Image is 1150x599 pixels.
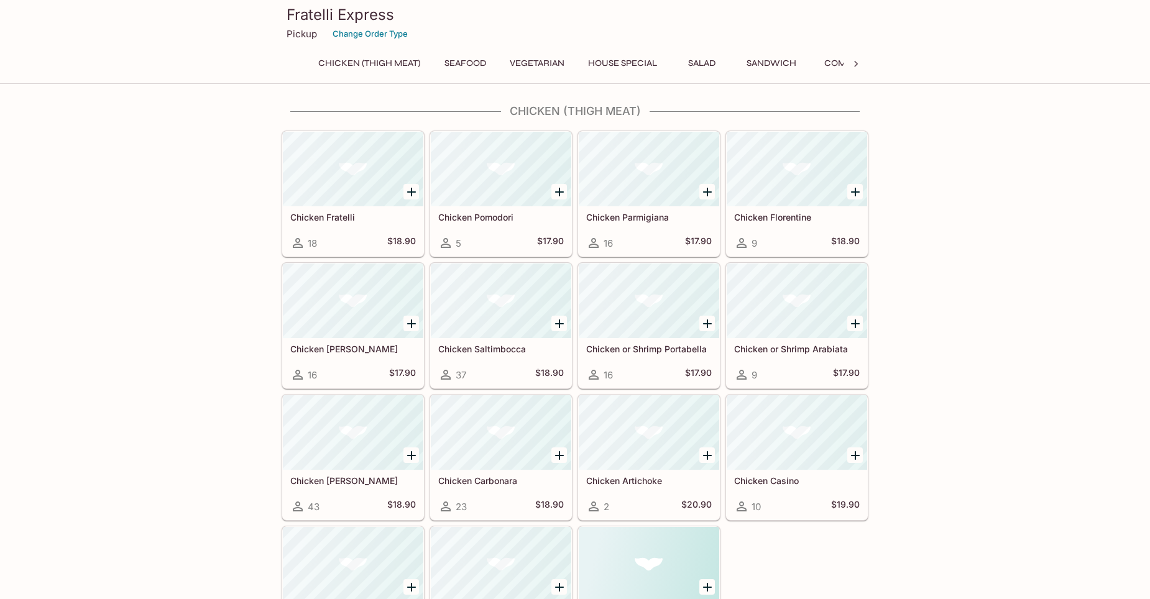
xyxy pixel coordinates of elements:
[456,369,466,381] span: 37
[282,104,868,118] h4: Chicken (Thigh Meat)
[833,367,860,382] h5: $17.90
[579,132,719,206] div: Chicken Parmigiana
[579,263,719,338] div: Chicken or Shrimp Portabella
[308,237,317,249] span: 18
[734,475,860,486] h5: Chicken Casino
[290,344,416,354] h5: Chicken [PERSON_NAME]
[403,579,419,595] button: Add Chicken & Sausage Pomodori
[847,316,863,331] button: Add Chicken or Shrimp Arabiata
[752,237,757,249] span: 9
[727,395,867,470] div: Chicken Casino
[578,395,720,520] a: Chicken Artichoke2$20.90
[456,237,461,249] span: 5
[282,263,424,388] a: Chicken [PERSON_NAME]16$17.90
[290,475,416,486] h5: Chicken [PERSON_NAME]
[579,395,719,470] div: Chicken Artichoke
[734,344,860,354] h5: Chicken or Shrimp Arabiata
[311,55,427,72] button: Chicken (Thigh Meat)
[387,235,416,250] h5: $18.90
[847,184,863,199] button: Add Chicken Florentine
[699,184,715,199] button: Add Chicken Parmigiana
[578,131,720,257] a: Chicken Parmigiana16$17.90
[586,475,712,486] h5: Chicken Artichoke
[752,369,757,381] span: 9
[431,263,571,338] div: Chicken Saltimbocca
[308,369,317,381] span: 16
[586,344,712,354] h5: Chicken or Shrimp Portabella
[282,395,424,520] a: Chicken [PERSON_NAME]43$18.90
[430,395,572,520] a: Chicken Carbonara23$18.90
[438,475,564,486] h5: Chicken Carbonara
[431,132,571,206] div: Chicken Pomodori
[537,235,564,250] h5: $17.90
[389,367,416,382] h5: $17.90
[283,395,423,470] div: Chicken Alfredo
[813,55,869,72] button: Combo
[503,55,571,72] button: Vegetarian
[578,263,720,388] a: Chicken or Shrimp Portabella16$17.90
[308,501,320,513] span: 43
[283,132,423,206] div: Chicken Fratelli
[604,369,613,381] span: 16
[752,501,761,513] span: 10
[699,447,715,463] button: Add Chicken Artichoke
[604,501,609,513] span: 2
[727,263,867,338] div: Chicken or Shrimp Arabiata
[535,499,564,514] h5: $18.90
[726,131,868,257] a: Chicken Florentine9$18.90
[586,212,712,222] h5: Chicken Parmigiana
[438,212,564,222] h5: Chicken Pomodori
[847,447,863,463] button: Add Chicken Casino
[727,132,867,206] div: Chicken Florentine
[283,263,423,338] div: Chicken Basilio
[551,447,567,463] button: Add Chicken Carbonara
[287,5,863,24] h3: Fratelli Express
[287,28,317,40] p: Pickup
[551,579,567,595] button: Add Chicken Bruno
[740,55,803,72] button: Sandwich
[674,55,730,72] button: Salad
[403,447,419,463] button: Add Chicken Alfredo
[551,184,567,199] button: Add Chicken Pomodori
[430,263,572,388] a: Chicken Saltimbocca37$18.90
[726,395,868,520] a: Chicken Casino10$19.90
[387,499,416,514] h5: $18.90
[734,212,860,222] h5: Chicken Florentine
[581,55,664,72] button: House Special
[456,501,467,513] span: 23
[685,367,712,382] h5: $17.90
[430,131,572,257] a: Chicken Pomodori5$17.90
[431,395,571,470] div: Chicken Carbonara
[282,131,424,257] a: Chicken Fratelli18$18.90
[699,316,715,331] button: Add Chicken or Shrimp Portabella
[437,55,493,72] button: Seafood
[403,184,419,199] button: Add Chicken Fratelli
[438,344,564,354] h5: Chicken Saltimbocca
[831,235,860,250] h5: $18.90
[535,367,564,382] h5: $18.90
[290,212,416,222] h5: Chicken Fratelli
[831,499,860,514] h5: $19.90
[699,579,715,595] button: Add Chicken Piccata
[551,316,567,331] button: Add Chicken Saltimbocca
[726,263,868,388] a: Chicken or Shrimp Arabiata9$17.90
[685,235,712,250] h5: $17.90
[403,316,419,331] button: Add Chicken Basilio
[327,24,413,43] button: Change Order Type
[681,499,712,514] h5: $20.90
[604,237,613,249] span: 16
